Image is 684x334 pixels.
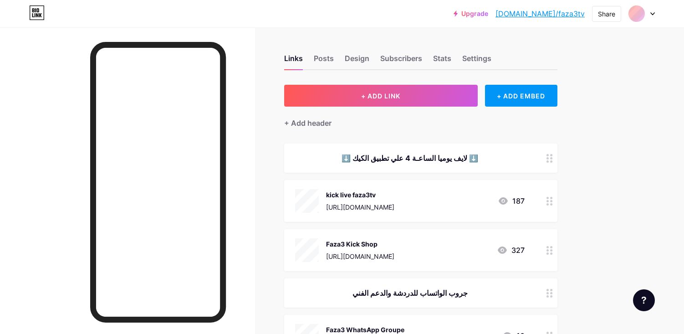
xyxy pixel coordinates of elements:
div: Settings [462,53,491,69]
div: Posts [314,53,334,69]
a: Upgrade [454,10,488,17]
div: Subscribers [380,53,422,69]
div: [URL][DOMAIN_NAME] [326,202,394,212]
span: + ADD LINK [361,92,400,100]
a: [DOMAIN_NAME]/faza3tv [495,8,585,19]
div: Faza3 Kick Shop [326,239,394,249]
div: [URL][DOMAIN_NAME] [326,252,394,261]
div: + Add header [284,118,332,128]
div: Share [598,9,615,19]
div: kick live faza3tv [326,190,394,200]
div: + ADD EMBED [485,85,557,107]
div: 327 [497,245,525,256]
div: جروب الواتساب للدردشة والدعم الفني [295,288,525,298]
div: 187 [498,195,525,206]
div: ⬇️ لايف يوميا الساعـة 4 علي تطبيق الكيك ⬇️ [295,153,525,164]
div: Stats [433,53,451,69]
div: Links [284,53,303,69]
button: + ADD LINK [284,85,478,107]
div: Design [345,53,369,69]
